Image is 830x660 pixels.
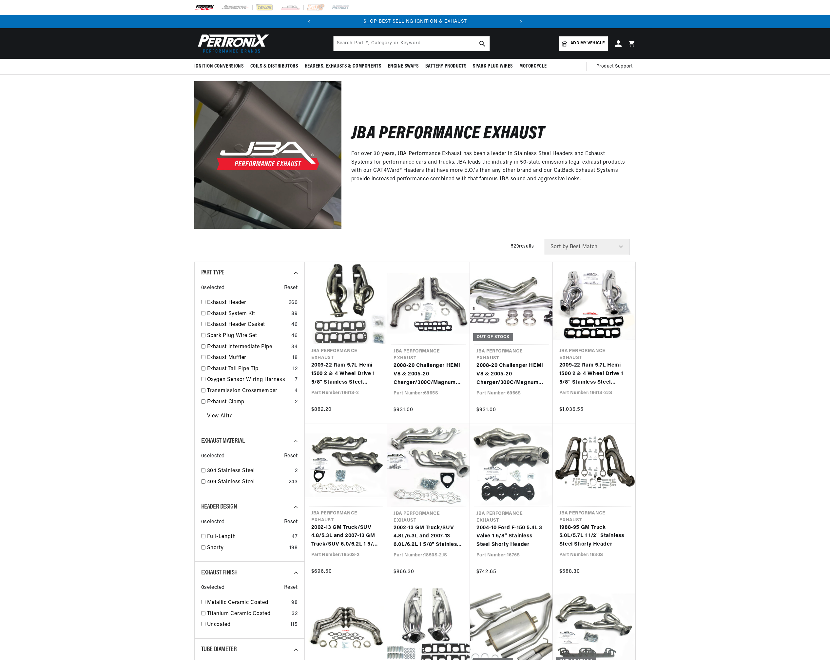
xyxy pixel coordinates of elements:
[284,584,298,592] span: Reset
[394,362,463,387] a: 2008-20 Challenger HEMI V8 & 2005-20 Charger/300C/Magnum HEMI V8 1 3/4" Long Tube Stainless Steel...
[194,32,270,55] img: Pertronix
[388,63,419,70] span: Engine Swaps
[514,15,528,28] button: Translation missing: en.sections.announcements.next_announcement
[351,127,545,142] h2: JBA Performance Exhaust
[284,518,298,527] span: Reset
[550,244,569,250] span: Sort by
[351,150,626,183] p: For over 30 years, JBA Performance Exhaust has been a leader in Stainless Steel Headers and Exhau...
[511,244,534,249] span: 529 results
[295,398,298,407] div: 2
[207,321,289,329] a: Exhaust Header Gasket
[305,63,381,70] span: Headers, Exhausts & Components
[476,362,546,387] a: 2008-20 Challenger HEMI V8 & 2005-20 Charger/300C/Magnum HEMI V8 1 7/8" Stainless Steel Long Tube...
[519,63,547,70] span: Motorcycle
[250,63,298,70] span: Coils & Distributors
[559,36,608,51] a: Add my vehicle
[295,387,298,395] div: 4
[201,646,237,653] span: Tube Diameter
[295,467,298,475] div: 2
[289,299,298,307] div: 260
[207,343,289,351] a: Exhaust Intermediate Pipe
[207,610,289,618] a: Titanium Ceramic Coated
[293,365,298,373] div: 12
[201,438,245,444] span: Exhaust Material
[301,59,385,74] summary: Headers, Exhausts & Components
[425,63,467,70] span: Battery Products
[311,524,381,549] a: 2002-13 GM Truck/SUV 4.8/5.3L and 2007-13 GM Truck/SUV 6.0/6.2L 1 5/8" Stainless Steel Shorty Header
[302,15,316,28] button: Translation missing: en.sections.announcements.previous_announcement
[544,239,629,255] select: Sort by
[207,365,290,373] a: Exhaust Tail Pipe Tip
[207,412,232,421] a: View All 17
[207,354,290,362] a: Exhaust Muffler
[596,59,636,74] summary: Product Support
[201,452,225,461] span: 0 selected
[207,376,292,384] a: Oxygen Sensor Wiring Harness
[194,81,341,229] img: JBA Performance Exhaust
[178,15,652,28] slideshow-component: Translation missing: en.sections.announcements.announcement_bar
[476,524,546,549] a: 2004-10 Ford F-150 5.4L 3 Valve 1 5/8" Stainless Steel Shorty Header
[201,270,224,276] span: Part Type
[596,63,633,70] span: Product Support
[201,284,225,292] span: 0 selected
[475,36,490,51] button: search button
[311,361,381,387] a: 2009-22 Ram 5.7L Hemi 1500 2 & 4 Wheel Drive 1 5/8" Stainless Steel Shorty Header
[334,36,490,51] input: Search Part #, Category or Keyword
[316,18,514,25] div: 1 of 2
[292,354,298,362] div: 18
[284,452,298,461] span: Reset
[207,398,292,407] a: Exhaust Clamp
[207,478,286,487] a: 409 Stainless Steel
[194,59,247,74] summary: Ignition Conversions
[295,376,298,384] div: 7
[207,467,292,475] a: 304 Stainless Steel
[291,332,298,340] div: 46
[473,63,513,70] span: Spark Plug Wires
[207,387,292,395] a: Transmission Crossmember
[201,504,237,510] span: Header Design
[292,533,298,541] div: 47
[247,59,301,74] summary: Coils & Distributors
[207,310,289,318] a: Exhaust System Kit
[291,599,298,607] div: 98
[194,63,244,70] span: Ignition Conversions
[291,343,298,351] div: 34
[363,19,467,24] a: SHOP BEST SELLING IGNITION & EXHAUST
[292,610,298,618] div: 32
[207,533,289,541] a: Full-Length
[207,599,289,607] a: Metallic Ceramic Coated
[516,59,550,74] summary: Motorcycle
[316,18,514,25] div: Announcement
[559,361,629,387] a: 2009-22 Ram 5.7L Hemi 1500 2 & 4 Wheel Drive 1 5/8" Stainless Steel Shorty Header with Metallic C...
[385,59,422,74] summary: Engine Swaps
[201,584,225,592] span: 0 selected
[289,478,298,487] div: 243
[207,621,288,629] a: Uncoated
[207,299,286,307] a: Exhaust Header
[201,518,225,527] span: 0 selected
[470,59,516,74] summary: Spark Plug Wires
[570,40,605,47] span: Add my vehicle
[289,544,298,552] div: 198
[291,321,298,329] div: 46
[207,332,289,340] a: Spark Plug Wire Set
[422,59,470,74] summary: Battery Products
[207,544,287,552] a: Shorty
[394,524,463,549] a: 2002-13 GM Truck/SUV 4.8L/5.3L and 2007-13 6.0L/6.2L 1 5/8" Stainless Steel Shorty Header with Me...
[559,524,629,549] a: 1988-95 GM Truck 5.0L/5.7L 1 1/2" Stainless Steel Shorty Header
[201,570,238,576] span: Exhaust Finish
[290,621,298,629] div: 115
[291,310,298,318] div: 89
[284,284,298,292] span: Reset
